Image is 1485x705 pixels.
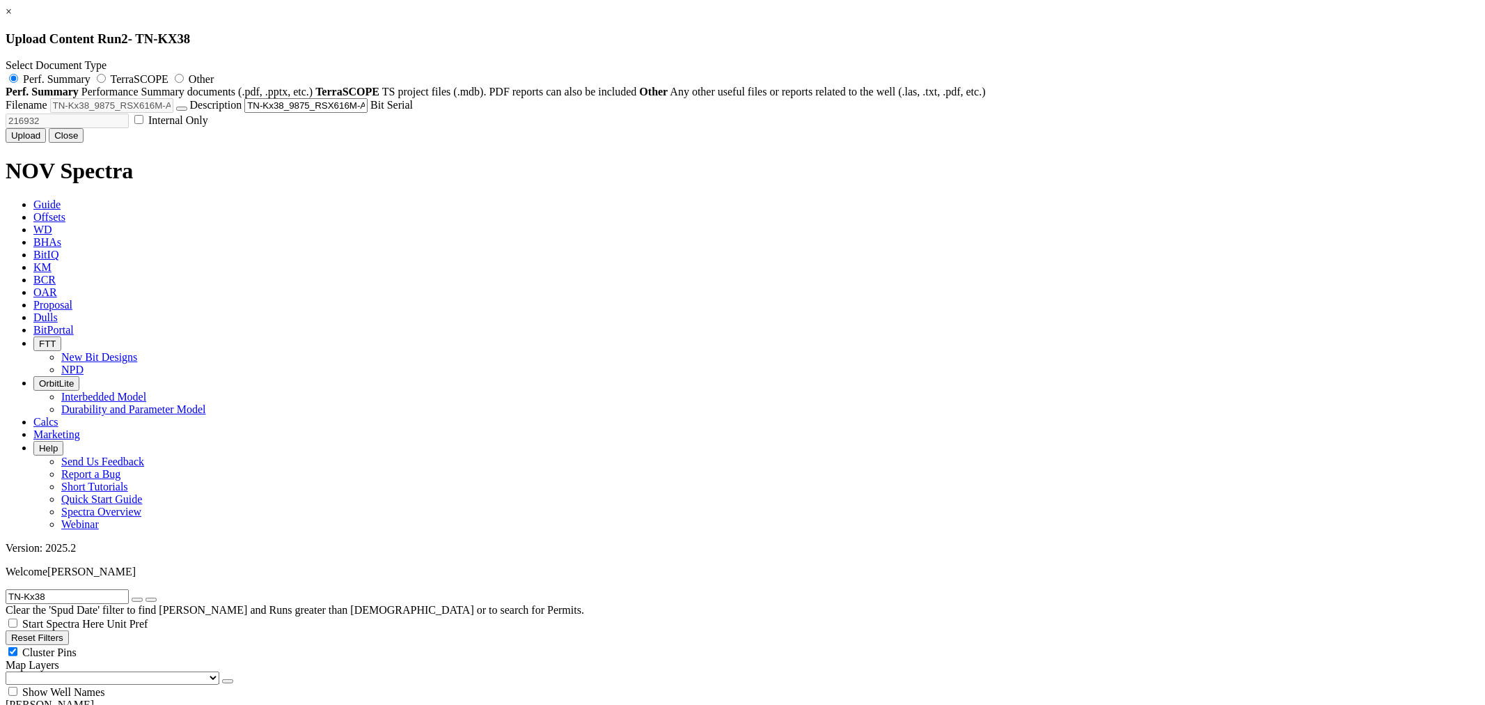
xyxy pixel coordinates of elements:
[6,99,47,111] span: Filename
[190,99,242,111] span: Description
[97,31,132,46] span: Run -
[6,6,12,17] a: ×
[6,589,129,604] input: Search
[61,468,120,480] a: Report a Bug
[135,31,190,46] span: TN-KX38
[6,566,1479,578] p: Welcome
[49,128,84,143] button: Close
[47,566,136,578] span: [PERSON_NAME]
[61,351,137,363] a: New Bit Designs
[175,74,184,83] input: Other
[61,391,146,403] a: Interbedded Model
[9,74,18,83] input: Perf. Summary
[39,339,56,349] span: FTT
[22,686,104,698] span: Show Well Names
[97,74,106,83] input: TerraSCOPE
[315,86,379,98] strong: TerraSCOPE
[640,86,668,98] strong: Other
[22,646,77,658] span: Cluster Pins
[33,274,56,286] span: BCR
[6,604,584,616] span: Clear the 'Spud Date' filter to find [PERSON_NAME] and Runs greater than [DEMOGRAPHIC_DATA] or to...
[121,31,127,46] span: 2
[22,618,104,630] span: Start Spectra Here
[33,286,57,298] span: OAR
[61,403,206,415] a: Durability and Parameter Model
[670,86,986,98] span: Any other useful files or reports related to the well (.las, .txt, .pdf, etc.)
[33,428,80,440] span: Marketing
[33,261,52,273] span: KM
[61,506,141,518] a: Spectra Overview
[61,364,84,375] a: NPD
[23,73,91,85] span: Perf. Summary
[81,86,313,98] span: Performance Summary documents (.pdf, .pptx, etc.)
[33,324,74,336] span: BitPortal
[61,518,99,530] a: Webinar
[148,114,208,126] span: Internal Only
[61,481,128,493] a: Short Tutorials
[61,493,142,505] a: Quick Start Guide
[6,86,79,98] strong: Perf. Summary
[6,158,1479,184] h1: NOV Spectra
[6,59,107,71] span: Select Document Type
[6,542,1479,555] div: Version: 2025.2
[39,378,74,389] span: OrbitLite
[382,86,637,98] span: TS project files (.mdb). PDF reports can also be included
[33,211,65,223] span: Offsets
[61,456,144,467] a: Send Us Feedback
[33,311,58,323] span: Dulls
[6,31,94,46] span: Upload Content
[33,199,61,210] span: Guide
[39,443,58,454] span: Help
[6,630,69,645] button: Reset Filters
[33,416,58,428] span: Calcs
[6,659,59,671] span: Map Layers
[33,249,58,261] span: BitIQ
[189,73,214,85] span: Other
[370,99,413,111] span: Bit Serial
[107,618,148,630] span: Unit Pref
[134,115,143,124] input: Internal Only
[6,128,46,143] button: Upload
[33,224,52,235] span: WD
[33,299,72,311] span: Proposal
[111,73,168,85] span: TerraSCOPE
[33,236,61,248] span: BHAs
